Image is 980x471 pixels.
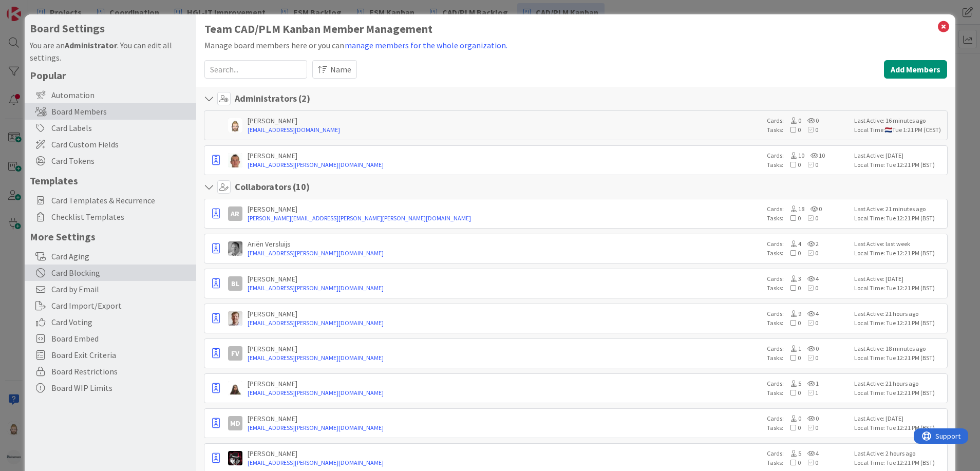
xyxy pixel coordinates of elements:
div: Cards: [767,309,849,318]
span: 0 [801,249,818,257]
span: 0 [801,161,818,168]
div: Automation [25,87,196,103]
span: 0 [801,319,818,327]
span: Name [330,63,351,76]
div: AR [228,206,242,221]
span: Card Templates & Recurrence [51,194,191,206]
span: Board Restrictions [51,365,191,378]
span: Checklist Templates [51,211,191,223]
h1: Team CAD/PLM Kanban Member Management [204,23,948,35]
h5: More Settings [30,230,191,243]
div: Cards: [767,274,849,284]
div: FV [228,346,242,361]
div: Cards: [767,239,849,249]
a: [EMAIL_ADDRESS][PERSON_NAME][DOMAIN_NAME] [248,388,762,398]
img: TJ [228,153,242,167]
span: 9 [784,310,801,317]
div: Local Time: Tue 1:21 PM (CEST) [854,125,944,135]
a: [EMAIL_ADDRESS][PERSON_NAME][DOMAIN_NAME] [248,160,762,169]
div: Cards: [767,379,849,388]
div: Tasks: [767,318,849,328]
span: 0 [783,319,801,327]
b: Administrator [65,40,117,50]
div: [PERSON_NAME] [248,309,762,318]
div: [PERSON_NAME] [248,151,762,160]
div: Tasks: [767,458,849,467]
span: 5 [784,449,801,457]
a: [EMAIL_ADDRESS][PERSON_NAME][DOMAIN_NAME] [248,318,762,328]
div: Tasks: [767,388,849,398]
div: [PERSON_NAME] [248,116,762,125]
h4: Board Settings [30,22,191,35]
span: 0 [801,424,818,431]
span: 0 [783,459,801,466]
span: 1 [801,389,818,397]
div: Local Time: Tue 12:21 PM (BST) [854,458,944,467]
a: [EMAIL_ADDRESS][PERSON_NAME][DOMAIN_NAME] [248,458,762,467]
h4: Collaborators [235,181,310,193]
div: [PERSON_NAME] [248,274,762,284]
div: Local Time: Tue 12:21 PM (BST) [854,284,944,293]
div: Cards: [767,151,849,160]
a: [EMAIL_ADDRESS][PERSON_NAME][DOMAIN_NAME] [248,284,762,293]
span: 2 [801,240,819,248]
img: BO [228,311,242,326]
span: 0 [801,345,819,352]
div: Board WIP Limits [25,380,196,396]
div: [PERSON_NAME] [248,379,762,388]
button: Name [312,60,357,79]
span: 4 [801,310,819,317]
span: Card by Email [51,283,191,295]
button: Add Members [884,60,947,79]
div: Tasks: [767,249,849,258]
div: Last Active: 2 hours ago [854,449,944,458]
span: 0 [783,126,801,134]
span: 0 [801,415,819,422]
span: 5 [784,380,801,387]
span: 0 [804,205,822,213]
img: Rv [228,118,242,133]
img: nl.png [885,127,892,133]
img: AV [228,241,242,256]
div: Last Active: 16 minutes ago [854,116,944,125]
a: [EMAIL_ADDRESS][PERSON_NAME][DOMAIN_NAME] [248,353,762,363]
span: 4 [801,449,819,457]
div: Last Active: [DATE] [854,151,944,160]
div: Tasks: [767,353,849,363]
span: 3 [784,275,801,282]
div: MD [228,416,242,430]
div: Tasks: [767,160,849,169]
span: 10 [804,152,825,159]
span: Support [22,2,47,14]
span: ( 10 ) [293,181,310,193]
div: Cards: [767,116,849,125]
span: 1 [784,345,801,352]
span: Board Exit Criteria [51,349,191,361]
h5: Popular [30,69,191,82]
a: [EMAIL_ADDRESS][DOMAIN_NAME] [248,125,762,135]
div: [PERSON_NAME] [248,344,762,353]
div: [PERSON_NAME] [248,449,762,458]
div: Local Time: Tue 12:21 PM (BST) [854,423,944,432]
div: Tasks: [767,284,849,293]
div: Board Members [25,103,196,120]
span: 18 [784,205,804,213]
span: 0 [783,161,801,168]
div: Local Time: Tue 12:21 PM (BST) [854,160,944,169]
span: 0 [801,126,818,134]
div: Last Active: last week [854,239,944,249]
span: 4 [784,240,801,248]
div: Cards: [767,449,849,458]
button: manage members for the whole organization. [344,39,508,52]
span: Card Custom Fields [51,138,191,150]
span: 0 [783,424,801,431]
span: ( 2 ) [298,92,310,104]
div: Card Aging [25,248,196,265]
div: Last Active: [DATE] [854,414,944,423]
div: Local Time: Tue 12:21 PM (BST) [854,249,944,258]
span: 0 [784,415,801,422]
div: Cards: [767,204,849,214]
span: 0 [783,389,801,397]
div: BL [228,276,242,291]
div: Local Time: Tue 12:21 PM (BST) [854,214,944,223]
